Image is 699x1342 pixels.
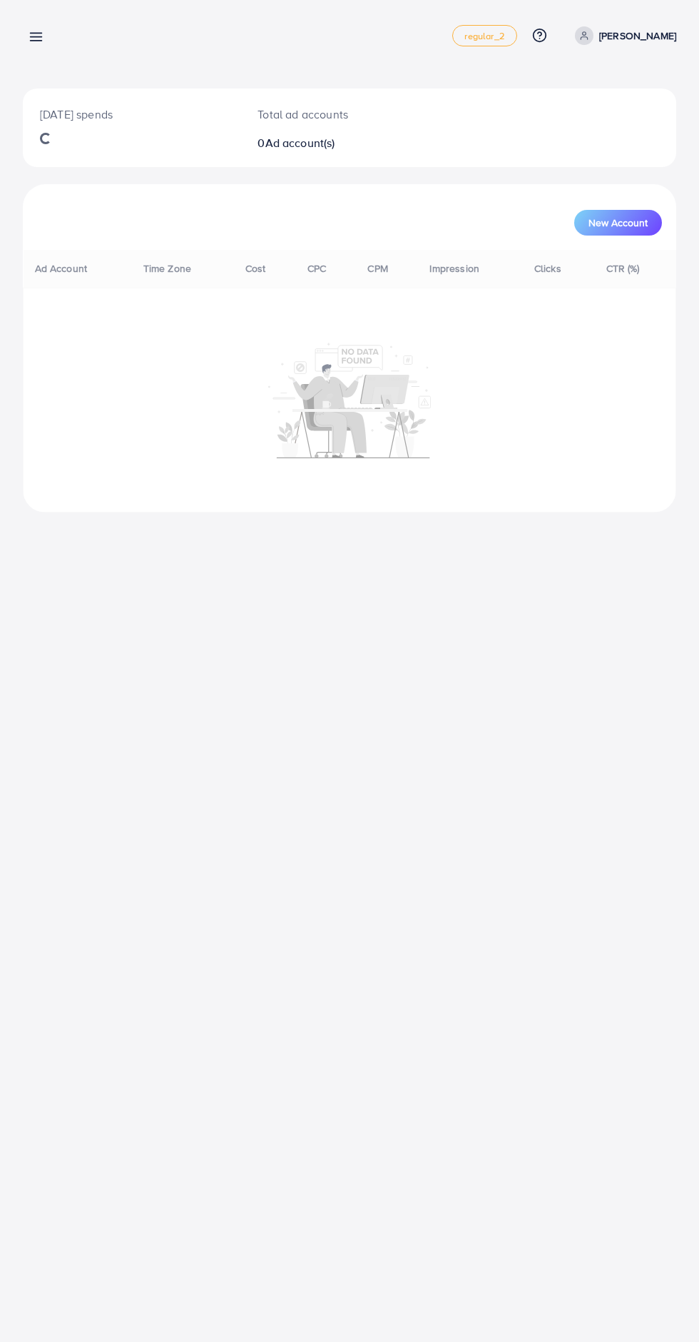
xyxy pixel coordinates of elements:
[452,25,516,46] a: regular_2
[464,31,504,41] span: regular_2
[265,135,335,151] span: Ad account(s)
[257,136,387,150] h2: 0
[574,210,662,236] button: New Account
[569,26,676,45] a: [PERSON_NAME]
[40,106,223,123] p: [DATE] spends
[257,106,387,123] p: Total ad accounts
[599,27,676,44] p: [PERSON_NAME]
[588,218,648,228] span: New Account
